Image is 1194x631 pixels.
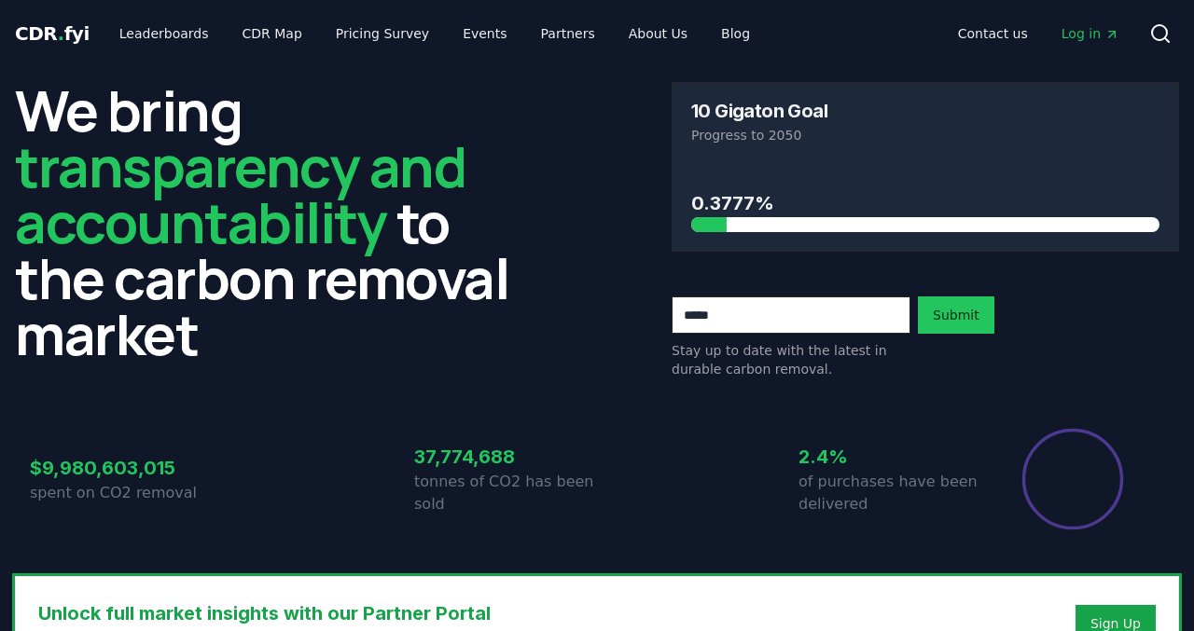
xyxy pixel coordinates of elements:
a: Events [448,17,521,50]
div: Percentage of sales delivered [1020,427,1125,531]
h3: 2.4% [798,443,981,471]
h3: 37,774,688 [414,443,597,471]
nav: Main [104,17,765,50]
a: Partners [526,17,610,50]
a: Log in [1047,17,1134,50]
p: Progress to 2050 [691,126,1159,144]
h3: 0.3777% [691,189,1159,217]
a: Contact us [943,17,1043,50]
p: spent on CO2 removal [30,482,213,504]
p: tonnes of CO2 has been sold [414,471,597,515]
h2: We bring to the carbon removal market [15,82,522,362]
span: . [58,22,64,45]
h3: $9,980,603,015 [30,454,213,482]
p: Stay up to date with the latest in durable carbon removal. [672,341,910,378]
a: About Us [614,17,702,50]
span: CDR fyi [15,22,90,45]
a: Leaderboards [104,17,224,50]
nav: Main [943,17,1134,50]
a: CDR.fyi [15,21,90,47]
p: of purchases have been delivered [798,471,981,515]
a: Blog [706,17,765,50]
h3: Unlock full market insights with our Partner Portal [38,599,851,627]
span: transparency and accountability [15,128,465,260]
h3: 10 Gigaton Goal [691,102,827,120]
span: Log in [1062,24,1119,43]
a: CDR Map [228,17,317,50]
button: Submit [918,296,994,334]
a: Pricing Survey [321,17,444,50]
